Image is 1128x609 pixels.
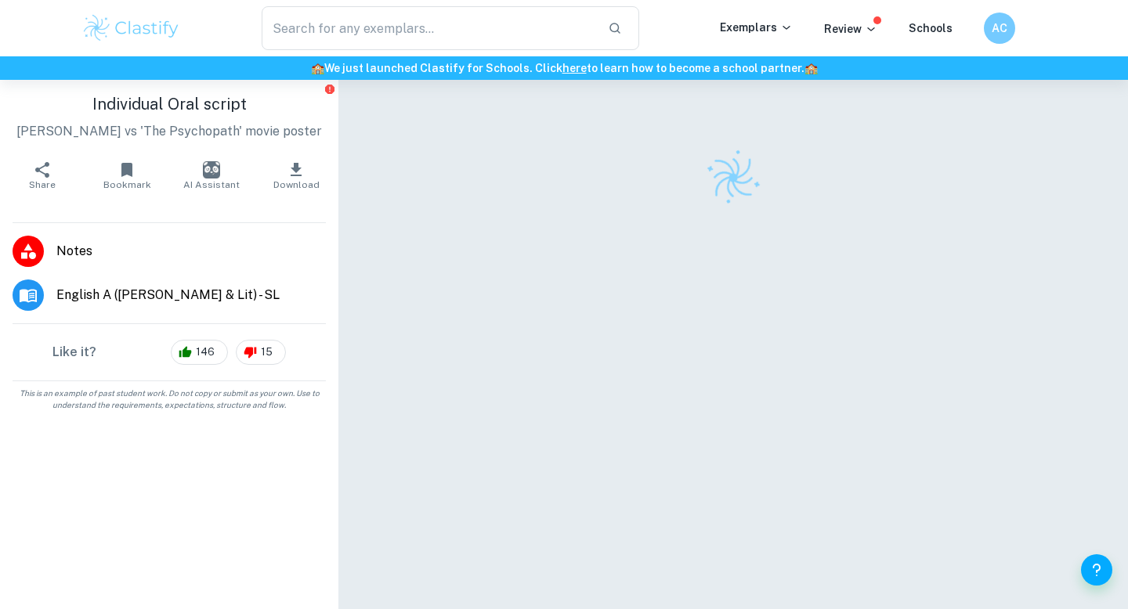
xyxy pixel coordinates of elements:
[187,344,223,360] span: 146
[3,59,1125,77] h6: We just launched Clastify for Schools. Click to learn how to become a school partner.
[720,19,793,36] p: Exemplars
[311,62,324,74] span: 🏫
[324,83,335,95] button: Report issue
[13,92,326,116] h1: Individual Oral script
[13,122,326,141] p: [PERSON_NAME] vs 'The Psychopath' movie poster
[236,340,286,365] div: 15
[562,62,587,74] a: here
[262,6,595,50] input: Search for any exemplars...
[824,20,877,38] p: Review
[103,179,151,190] span: Bookmark
[56,242,326,261] span: Notes
[254,153,338,197] button: Download
[696,140,771,215] img: Clastify logo
[203,161,220,178] img: AI Assistant
[909,22,953,34] a: Schools
[169,153,254,197] button: AI Assistant
[991,20,1009,37] h6: AC
[252,344,281,360] span: 15
[804,62,818,74] span: 🏫
[6,387,332,411] span: This is an example of past student work. Do not copy or submit as your own. Use to understand the...
[1081,554,1112,586] button: Help and Feedback
[183,179,240,190] span: AI Assistant
[56,286,326,304] span: English A ([PERSON_NAME] & Lit) - SL
[85,153,169,197] button: Bookmark
[81,13,181,44] img: Clastify logo
[171,340,228,365] div: 146
[52,343,96,362] h6: Like it?
[29,179,56,190] span: Share
[273,179,320,190] span: Download
[984,13,1015,44] button: AC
